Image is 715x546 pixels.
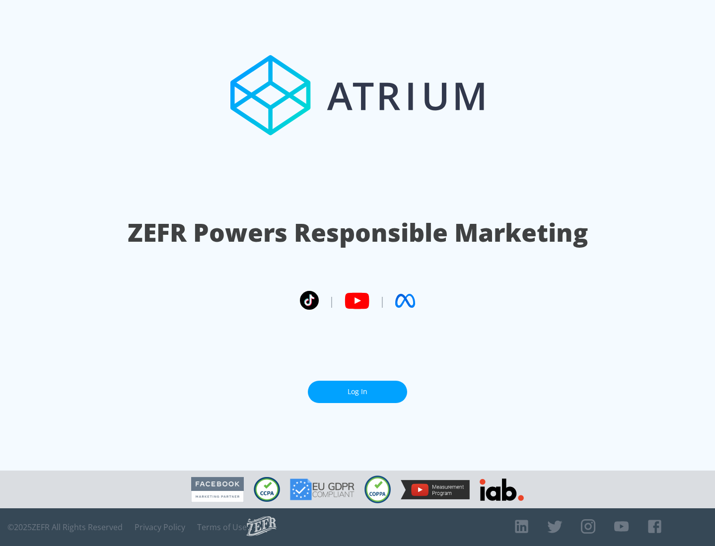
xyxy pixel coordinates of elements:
span: | [329,293,335,308]
a: Log In [308,381,407,403]
img: COPPA Compliant [364,476,391,503]
span: © 2025 ZEFR All Rights Reserved [7,522,123,532]
a: Privacy Policy [135,522,185,532]
img: IAB [480,478,524,501]
span: | [379,293,385,308]
img: GDPR Compliant [290,478,355,500]
img: Facebook Marketing Partner [191,477,244,502]
img: CCPA Compliant [254,477,280,502]
h1: ZEFR Powers Responsible Marketing [128,215,588,250]
img: YouTube Measurement Program [401,480,470,499]
a: Terms of Use [197,522,247,532]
